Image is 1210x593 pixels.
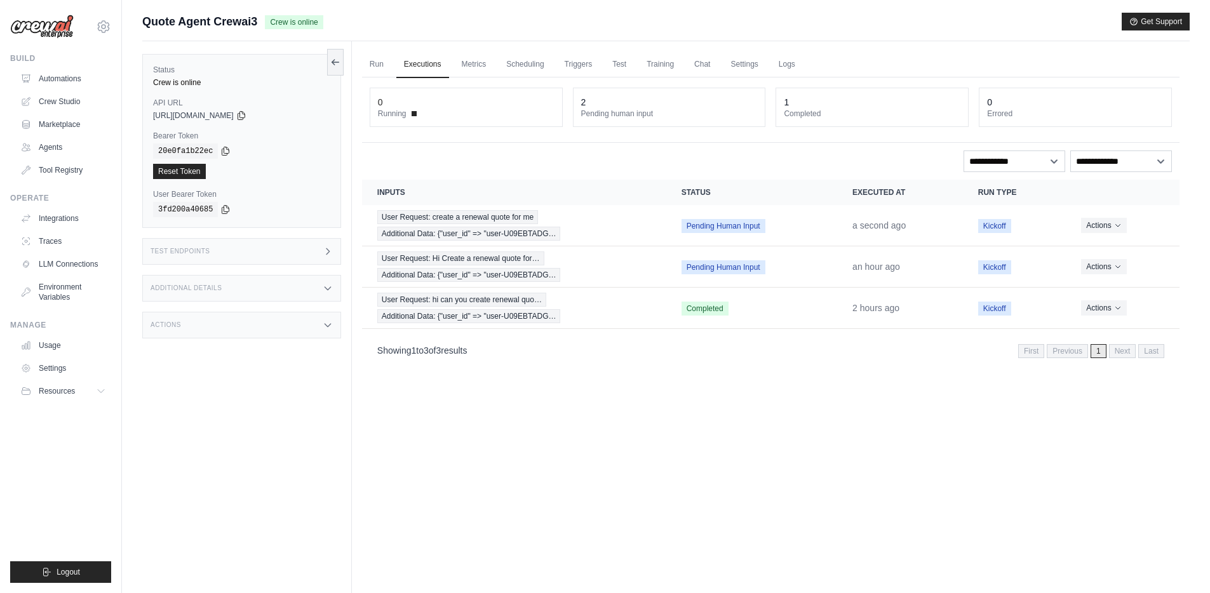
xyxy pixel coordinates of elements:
[153,110,234,121] span: [URL][DOMAIN_NAME]
[153,98,330,108] label: API URL
[978,260,1011,274] span: Kickoff
[377,268,561,282] span: Additional Data: {"user_id" => "user-U09EBTADG…
[377,293,546,307] span: User Request: hi can you create renewal quo…
[15,335,111,356] a: Usage
[837,180,963,205] th: Executed at
[852,220,906,230] time: September 14, 2025 at 21:17 PDT
[265,15,323,29] span: Crew is online
[784,96,789,109] div: 1
[57,567,80,577] span: Logout
[15,160,111,180] a: Tool Registry
[15,254,111,274] a: LLM Connections
[557,51,600,78] a: Triggers
[15,358,111,378] a: Settings
[987,96,992,109] div: 0
[10,561,111,583] button: Logout
[454,51,494,78] a: Metrics
[723,51,765,78] a: Settings
[153,143,218,159] code: 20e0fa1b22ec
[377,293,651,323] a: View execution details for User Request
[377,210,651,241] a: View execution details for User Request
[412,345,417,356] span: 1
[362,51,391,78] a: Run
[1081,218,1126,233] button: Actions for execution
[15,277,111,307] a: Environment Variables
[963,180,1066,205] th: Run Type
[396,51,449,78] a: Executions
[978,302,1011,316] span: Kickoff
[987,109,1164,119] dt: Errored
[377,227,561,241] span: Additional Data: {"user_id" => "user-U09EBTADG…
[377,251,544,265] span: User Request: Hi Create a renewal quote for…
[682,260,765,274] span: Pending Human Input
[15,114,111,135] a: Marketplace
[377,251,651,282] a: View execution details for User Request
[666,180,837,205] th: Status
[10,53,111,63] div: Build
[362,334,1180,366] nav: Pagination
[784,109,960,119] dt: Completed
[1081,300,1126,316] button: Actions for execution
[499,51,551,78] a: Scheduling
[153,131,330,141] label: Bearer Token
[153,65,330,75] label: Status
[15,91,111,112] a: Crew Studio
[153,77,330,88] div: Crew is online
[682,219,765,233] span: Pending Human Input
[1122,13,1190,30] button: Get Support
[605,51,634,78] a: Test
[1138,344,1164,358] span: Last
[852,303,899,313] time: September 14, 2025 at 19:26 PDT
[151,321,181,329] h3: Actions
[151,248,210,255] h3: Test Endpoints
[852,262,900,272] time: September 14, 2025 at 20:07 PDT
[362,180,666,205] th: Inputs
[15,381,111,401] button: Resources
[15,231,111,251] a: Traces
[153,202,218,217] code: 3fd200a40685
[377,309,561,323] span: Additional Data: {"user_id" => "user-U09EBTADG…
[1018,344,1164,358] nav: Pagination
[1047,344,1088,358] span: Previous
[378,109,407,119] span: Running
[436,345,441,356] span: 3
[362,180,1180,366] section: Crew executions table
[424,345,429,356] span: 3
[142,13,257,30] span: Quote Agent Crewai3
[1081,259,1126,274] button: Actions for execution
[153,189,330,199] label: User Bearer Token
[687,51,718,78] a: Chat
[1018,344,1044,358] span: First
[1109,344,1136,358] span: Next
[1091,344,1106,358] span: 1
[151,284,222,292] h3: Additional Details
[682,302,729,316] span: Completed
[378,96,383,109] div: 0
[39,386,75,396] span: Resources
[771,51,803,78] a: Logs
[10,15,74,39] img: Logo
[978,219,1011,233] span: Kickoff
[581,109,758,119] dt: Pending human input
[10,193,111,203] div: Operate
[581,96,586,109] div: 2
[15,137,111,157] a: Agents
[377,344,467,357] p: Showing to of results
[377,210,538,224] span: User Request: create a renewal quote for me
[10,320,111,330] div: Manage
[153,164,206,179] a: Reset Token
[15,69,111,89] a: Automations
[639,51,682,78] a: Training
[15,208,111,229] a: Integrations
